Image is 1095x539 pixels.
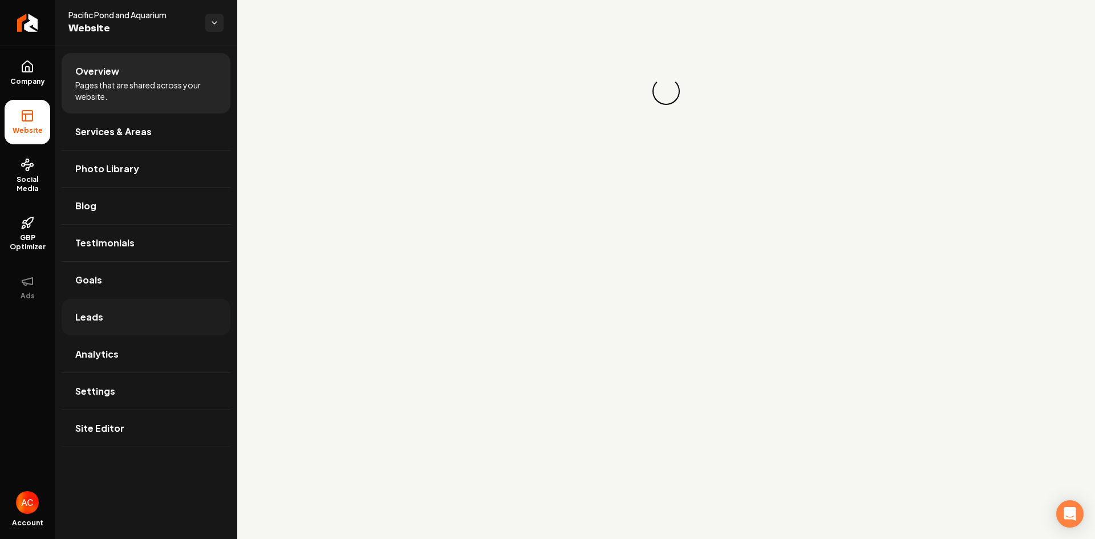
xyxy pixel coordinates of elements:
a: Photo Library [62,151,230,187]
span: Social Media [5,175,50,193]
a: Social Media [5,149,50,202]
span: Overview [75,64,119,78]
button: Ads [5,265,50,310]
span: Website [8,126,47,135]
span: Ads [16,291,39,301]
span: Blog [75,199,96,213]
a: GBP Optimizer [5,207,50,261]
button: Open user button [16,491,39,514]
span: GBP Optimizer [5,233,50,252]
a: Analytics [62,336,230,372]
a: Testimonials [62,225,230,261]
a: Services & Areas [62,114,230,150]
span: Analytics [75,347,119,361]
img: Andrew Cleveland [16,491,39,514]
a: Site Editor [62,410,230,447]
a: Settings [62,373,230,410]
span: Settings [75,384,115,398]
div: Loading [647,72,686,111]
img: Rebolt Logo [17,14,38,32]
span: Pacific Pond and Aquarium [68,9,196,21]
span: Pages that are shared across your website. [75,79,217,102]
span: Company [6,77,50,86]
div: Open Intercom Messenger [1056,500,1084,528]
span: Goals [75,273,102,287]
a: Blog [62,188,230,224]
span: Website [68,21,196,37]
a: Company [5,51,50,95]
a: Leads [62,299,230,335]
span: Photo Library [75,162,139,176]
span: Testimonials [75,236,135,250]
span: Account [12,518,43,528]
a: Goals [62,262,230,298]
span: Site Editor [75,422,124,435]
span: Leads [75,310,103,324]
span: Services & Areas [75,125,152,139]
